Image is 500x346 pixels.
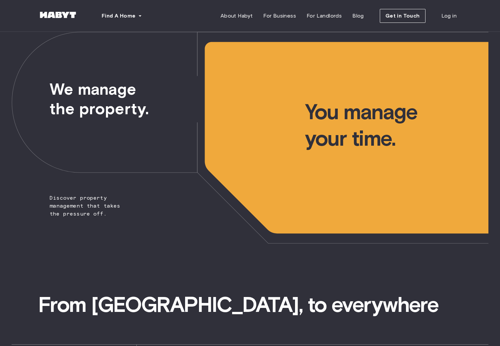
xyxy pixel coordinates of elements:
span: Log in [441,12,457,20]
a: About Habyt [215,9,258,23]
span: Discover property management that takes the pressure off. [12,32,133,218]
button: Find A Home [96,9,147,23]
span: Find A Home [102,12,135,20]
span: For Landlords [307,12,342,20]
button: Get in Touch [380,9,425,23]
a: Log in [436,9,462,23]
img: we-make-moves-not-waiting-lists [12,32,488,244]
img: Habyt [38,12,78,18]
a: Blog [347,9,369,23]
span: About Habyt [221,12,253,20]
a: For Landlords [301,9,347,23]
span: You manage your time. [305,32,488,152]
a: For Business [258,9,301,23]
span: From [GEOGRAPHIC_DATA], to everywhere [38,291,462,318]
span: For Business [263,12,296,20]
span: Get in Touch [385,12,420,20]
span: Blog [352,12,364,20]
